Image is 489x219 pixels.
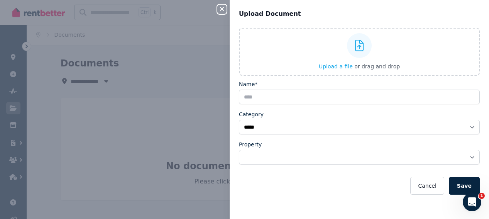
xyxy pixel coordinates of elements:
span: Upload a file [319,63,353,70]
button: Cancel [410,177,444,195]
button: Save [449,177,480,195]
label: Property [239,141,262,148]
iframe: Intercom live chat [463,193,481,211]
span: or drag and drop [354,63,400,70]
label: Category [239,110,264,118]
span: Upload Document [239,9,301,19]
span: 1 [479,193,485,199]
button: Upload a file or drag and drop [319,63,400,70]
label: Name* [239,80,257,88]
